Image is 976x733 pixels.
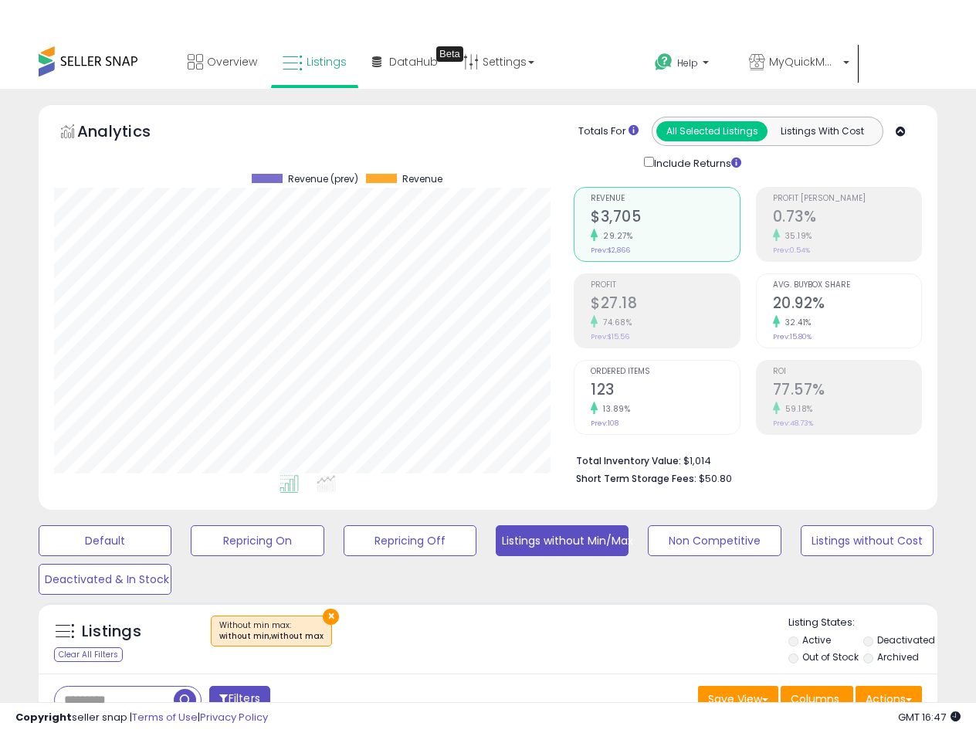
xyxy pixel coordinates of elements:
div: Totals For [578,124,639,139]
span: Listings [307,54,347,70]
a: Help [642,41,735,89]
small: Prev: 108 [591,419,618,428]
label: Deactivated [877,633,935,646]
button: Columns [781,686,853,712]
h2: 0.73% [773,208,921,229]
a: Overview [176,39,269,85]
label: Out of Stock [802,650,859,663]
h2: 123 [591,381,739,402]
span: $50.80 [699,471,732,486]
span: Avg. Buybox Share [773,281,921,290]
div: Clear All Filters [54,647,123,662]
h2: 77.57% [773,381,921,402]
span: Profit [PERSON_NAME] [773,195,921,203]
button: Actions [856,686,922,712]
small: 13.89% [598,403,630,415]
b: Total Inventory Value: [576,454,681,467]
span: Revenue [591,195,739,203]
span: DataHub [389,54,438,70]
small: 32.41% [780,317,812,328]
strong: Copyright [15,710,72,725]
div: Include Returns [632,154,760,171]
button: × [323,609,339,625]
label: Active [802,633,831,646]
button: Repricing Off [344,525,476,556]
span: Without min max : [219,619,324,643]
small: 29.27% [598,230,632,242]
a: MyQuickMart [737,39,861,89]
div: seller snap | | [15,711,268,725]
small: Prev: 0.54% [773,246,810,255]
span: ROI [773,368,921,376]
span: Profit [591,281,739,290]
small: 35.19% [780,230,812,242]
a: Listings [271,39,358,85]
span: 2025-10-9 16:47 GMT [898,710,961,725]
li: $1,014 [576,450,910,469]
div: Tooltip anchor [436,46,463,62]
h2: $27.18 [591,294,739,315]
h5: Listings [82,621,141,643]
a: DataHub [361,39,449,85]
small: Prev: $2,866 [591,246,630,255]
small: Prev: 48.73% [773,419,813,428]
span: Help [677,56,698,70]
small: Prev: 15.80% [773,332,812,341]
button: Default [39,525,171,556]
span: Revenue [402,174,442,185]
a: Terms of Use [132,710,198,725]
h2: $3,705 [591,208,739,229]
button: Filters [209,686,269,713]
h5: Analytics [77,120,181,146]
p: Listing States: [788,616,937,630]
span: MyQuickMart [769,54,839,70]
label: Archived [877,650,919,663]
button: Listings without Min/Max [496,525,629,556]
h2: 20.92% [773,294,921,315]
span: Ordered Items [591,368,739,376]
i: Get Help [654,53,673,72]
button: Non Competitive [648,525,781,556]
span: Revenue (prev) [288,174,358,185]
button: Repricing On [191,525,324,556]
a: Privacy Policy [200,710,268,725]
button: Listings without Cost [801,525,934,556]
small: 59.18% [780,403,813,415]
small: 74.68% [598,317,632,328]
span: Overview [207,54,257,70]
button: Deactivated & In Stock [39,564,171,595]
b: Short Term Storage Fees: [576,472,696,485]
small: Prev: $15.56 [591,332,629,341]
a: Settings [452,39,546,85]
button: Listings With Cost [767,121,878,141]
div: without min,without max [219,631,324,642]
button: Save View [698,686,778,712]
button: All Selected Listings [656,121,768,141]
